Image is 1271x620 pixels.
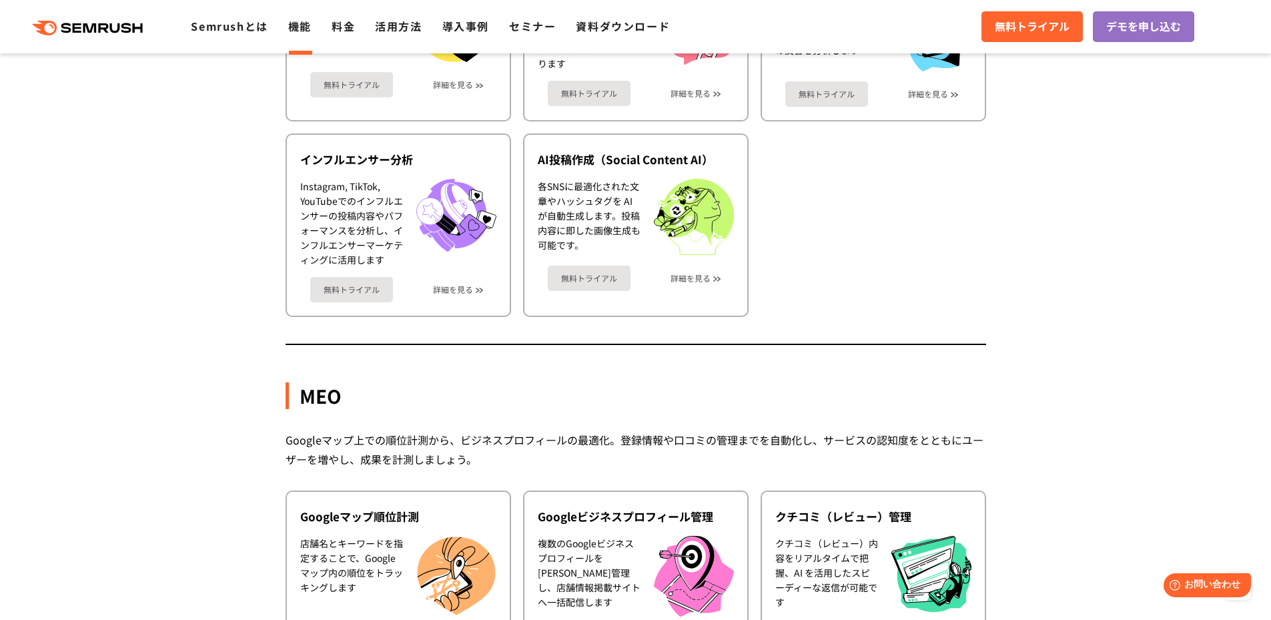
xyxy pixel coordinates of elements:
[1093,11,1194,42] a: デモを申し込む
[300,179,403,267] div: Instagram, TikTok, YouTubeでのインフルエンサーの投稿内容やパフォーマンスを分析し、インフルエンサーマーケティングに活用します
[654,536,734,617] img: Googleビジネスプロフィール管理
[300,151,496,168] div: インフルエンサー分析
[310,277,393,302] a: 無料トライアル
[548,266,630,291] a: 無料トライアル
[310,72,393,97] a: 無料トライアル
[442,18,489,34] a: 導入事例
[433,80,473,89] a: 詳細を見る
[671,274,711,283] a: 詳細を見る
[288,18,312,34] a: 機能
[775,509,971,525] div: クチコミ（レビュー）管理
[509,18,556,34] a: セミナー
[981,11,1083,42] a: 無料トライアル
[671,89,711,98] a: 詳細を見る
[433,285,473,294] a: 詳細を見る
[908,89,948,99] a: 詳細を見る
[538,179,641,256] div: 各SNSに最適化された文章やハッシュタグを AI が自動生成します。投稿内容に即した画像生成も可能です。
[191,18,268,34] a: Semrushとは
[300,509,496,525] div: Googleマップ順位計測
[286,382,986,409] div: MEO
[891,536,971,613] img: クチコミ（レビュー）管理
[375,18,422,34] a: 活用方法
[654,179,734,256] img: AI投稿作成（Social Content AI）
[416,179,496,252] img: インフルエンサー分析
[1106,18,1181,35] span: デモを申し込む
[332,18,355,34] a: 料金
[548,81,630,106] a: 無料トライアル
[785,81,868,107] a: 無料トライアル
[416,536,496,616] img: Googleマップ順位計測
[538,536,641,617] div: 複数のGoogleビジネスプロフィールを[PERSON_NAME]管理し、店舗情報掲載サイトへ一括配信します
[1152,568,1256,605] iframe: Help widget launcher
[286,430,986,469] div: Googleマップ上での順位計測から、ビジネスプロフィールの最適化。登録情報や口コミの管理までを自動化し、サービスの認知度をとともにユーザーを増やし、成果を計測しましょう。
[576,18,670,34] a: 資料ダウンロード
[995,18,1070,35] span: 無料トライアル
[300,536,403,616] div: 店舗名とキーワードを指定することで、Googleマップ内の順位をトラッキングします
[538,151,734,168] div: AI投稿作成（Social Content AI）
[775,536,878,613] div: クチコミ（レビュー）内容をリアルタイムで把握、AI を活用したスピーディーな返信が可能です
[538,509,734,525] div: Googleビジネスプロフィール管理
